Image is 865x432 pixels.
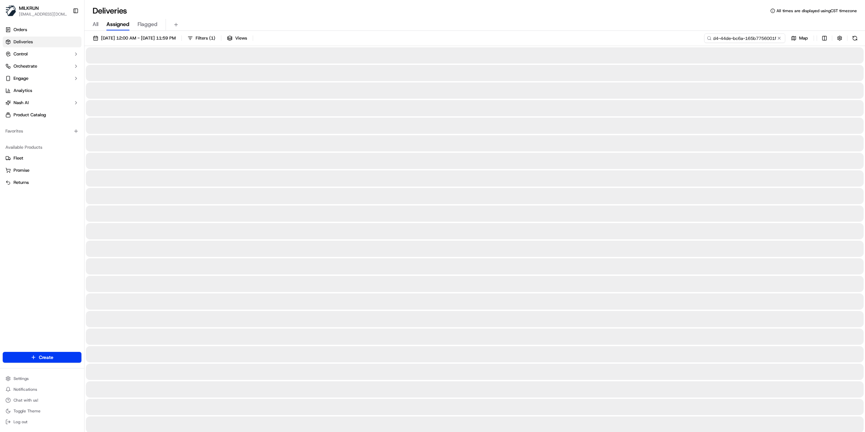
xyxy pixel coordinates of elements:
[14,88,32,94] span: Analytics
[3,385,81,394] button: Notifications
[224,33,250,43] button: Views
[14,376,29,381] span: Settings
[235,35,247,41] span: Views
[3,110,81,120] a: Product Catalog
[5,179,79,186] a: Returns
[3,126,81,137] div: Favorites
[14,112,46,118] span: Product Catalog
[3,417,81,427] button: Log out
[14,398,38,403] span: Chat with us!
[3,49,81,59] button: Control
[3,153,81,164] button: Fleet
[39,354,53,361] span: Create
[3,37,81,47] a: Deliveries
[101,35,176,41] span: [DATE] 12:00 AM - [DATE] 11:59 PM
[3,165,81,176] button: Promise
[14,75,28,81] span: Engage
[3,97,81,108] button: Nash AI
[14,100,29,106] span: Nash AI
[3,73,81,84] button: Engage
[3,374,81,383] button: Settings
[14,63,37,69] span: Orchestrate
[3,85,81,96] a: Analytics
[14,155,23,161] span: Fleet
[184,33,218,43] button: Filters(1)
[5,5,16,16] img: MILKRUN
[14,167,29,173] span: Promise
[799,35,808,41] span: Map
[14,179,29,186] span: Returns
[106,20,129,28] span: Assigned
[196,35,215,41] span: Filters
[14,27,27,33] span: Orders
[14,419,27,425] span: Log out
[209,35,215,41] span: ( 1 )
[90,33,179,43] button: [DATE] 12:00 AM - [DATE] 11:59 PM
[14,387,37,392] span: Notifications
[3,177,81,188] button: Returns
[776,8,857,14] span: All times are displayed using CST timezone
[93,5,127,16] h1: Deliveries
[138,20,157,28] span: Flagged
[19,5,39,11] button: MILKRUN
[704,33,785,43] input: Type to search
[19,11,67,17] button: [EMAIL_ADDRESS][DOMAIN_NAME]
[14,39,33,45] span: Deliveries
[5,155,79,161] a: Fleet
[3,24,81,35] a: Orders
[3,3,70,19] button: MILKRUNMILKRUN[EMAIL_ADDRESS][DOMAIN_NAME]
[93,20,98,28] span: All
[14,408,41,414] span: Toggle Theme
[3,352,81,363] button: Create
[3,61,81,72] button: Orchestrate
[850,33,860,43] button: Refresh
[788,33,811,43] button: Map
[3,142,81,153] div: Available Products
[3,406,81,416] button: Toggle Theme
[3,395,81,405] button: Chat with us!
[14,51,28,57] span: Control
[5,167,79,173] a: Promise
